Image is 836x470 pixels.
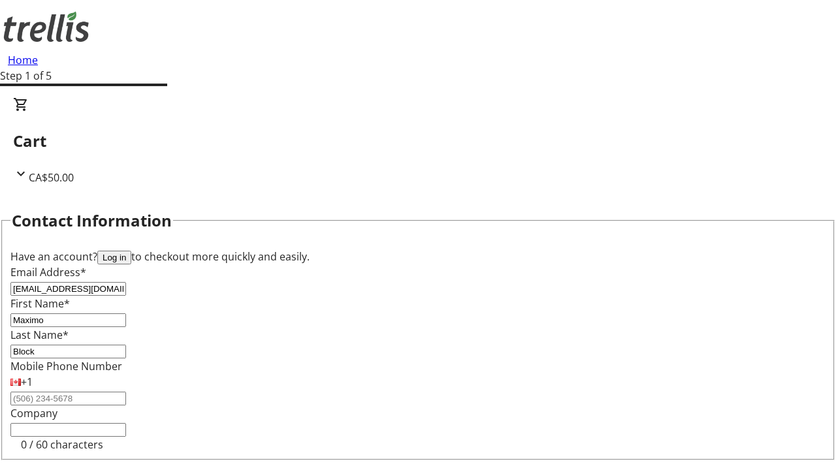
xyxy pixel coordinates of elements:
[21,437,103,452] tr-character-limit: 0 / 60 characters
[97,251,131,264] button: Log in
[10,359,122,373] label: Mobile Phone Number
[13,97,823,185] div: CartCA$50.00
[10,265,86,279] label: Email Address*
[13,129,823,153] h2: Cart
[12,209,172,232] h2: Contact Information
[29,170,74,185] span: CA$50.00
[10,392,126,405] input: (506) 234-5678
[10,328,69,342] label: Last Name*
[10,296,70,311] label: First Name*
[10,406,57,420] label: Company
[10,249,826,264] div: Have an account? to checkout more quickly and easily.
